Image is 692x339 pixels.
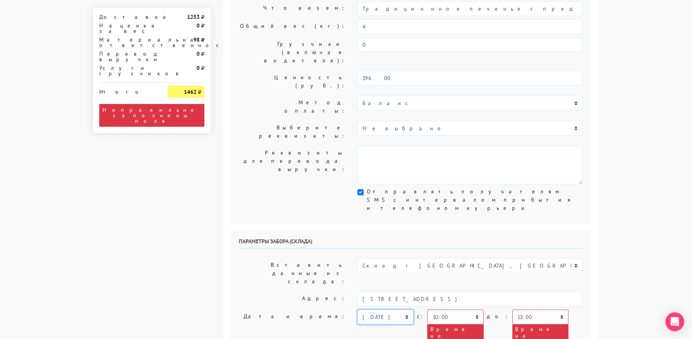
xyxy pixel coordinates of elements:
[197,64,200,71] strong: 0
[233,146,351,184] label: Реквизиты для перевода выручки:
[367,188,583,212] label: Отправлять получателям SMS с интервалом прибытия и телефоном курьера
[93,23,162,34] div: Наценка за вес
[233,258,351,288] label: Вставить данные из склада:
[233,121,351,143] label: Выберите реквизиты:
[233,71,351,93] label: Ценность (руб.):
[93,14,162,20] div: Доставка
[233,292,351,306] label: Адрес:
[239,238,583,249] h6: Параметры забора (склада)
[99,86,156,95] div: Итого
[197,50,200,57] strong: 0
[99,104,204,127] div: Неправильно заполнены поля
[417,310,424,323] label: c:
[184,88,197,95] strong: 1462
[197,22,200,29] strong: 0
[487,310,509,323] label: до:
[187,13,200,20] strong: 1253
[233,96,351,118] label: Метод оплаты:
[93,51,162,62] div: Перевод выручки
[665,312,684,331] div: Open Intercom Messenger
[93,65,162,76] div: Услуги грузчиков
[233,37,351,67] label: Грузчики (включая водителя):
[233,19,351,34] label: Общий вес (кг):
[93,37,162,48] div: Материальная ответственность
[233,1,351,16] label: Что везем:
[193,36,200,43] strong: 98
